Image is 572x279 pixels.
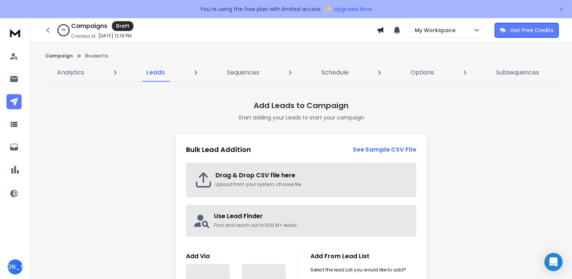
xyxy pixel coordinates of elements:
[142,64,169,82] a: Leads
[406,64,439,82] a: Options
[411,68,434,77] p: Options
[214,222,409,228] p: Find and reach out to 500 M+ leads
[112,21,133,31] div: Draft
[8,26,23,40] img: logo
[98,33,132,39] p: [DATE] 12:19 PM
[353,145,416,154] a: See Sample CSV File
[222,64,264,82] a: Sequences
[491,64,544,82] a: Subsequences
[146,68,165,77] p: Leads
[45,53,73,59] button: Campaign
[215,181,408,188] p: Upload from your system, choose file
[310,252,416,261] h1: Add From Lead List
[496,68,539,77] p: Subsequences
[310,267,406,273] p: Select the lead List you would like to add?
[8,259,23,274] button: [PERSON_NAME]
[494,23,559,38] button: Get Free Credits
[214,212,409,221] h2: Use Lead Finder
[85,53,108,59] p: Brusketta
[324,4,332,14] span: ✨
[324,2,372,17] button: ✨Upgrade Now
[544,253,563,271] div: Open Intercom Messenger
[254,100,349,111] h1: Add Leads to Campaign
[321,68,349,77] p: Schedule
[239,114,364,121] p: Start adding your Leads to start your campaign
[186,252,286,261] h1: Add Via
[200,5,321,13] p: You're using the free plan with limited access
[415,26,459,34] p: My Workspace
[71,33,97,39] p: Created At:
[71,22,107,31] h1: Campaigns
[62,28,65,33] p: 0 %
[186,144,251,155] h2: Bulk Lead Addition
[53,64,89,82] a: Analytics
[215,171,408,180] h2: Drag & Drop CSV file here
[317,64,353,82] a: Schedule
[510,26,553,34] p: Get Free Credits
[227,68,259,77] p: Sequences
[333,5,372,13] span: Upgrade Now
[57,68,84,77] p: Analytics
